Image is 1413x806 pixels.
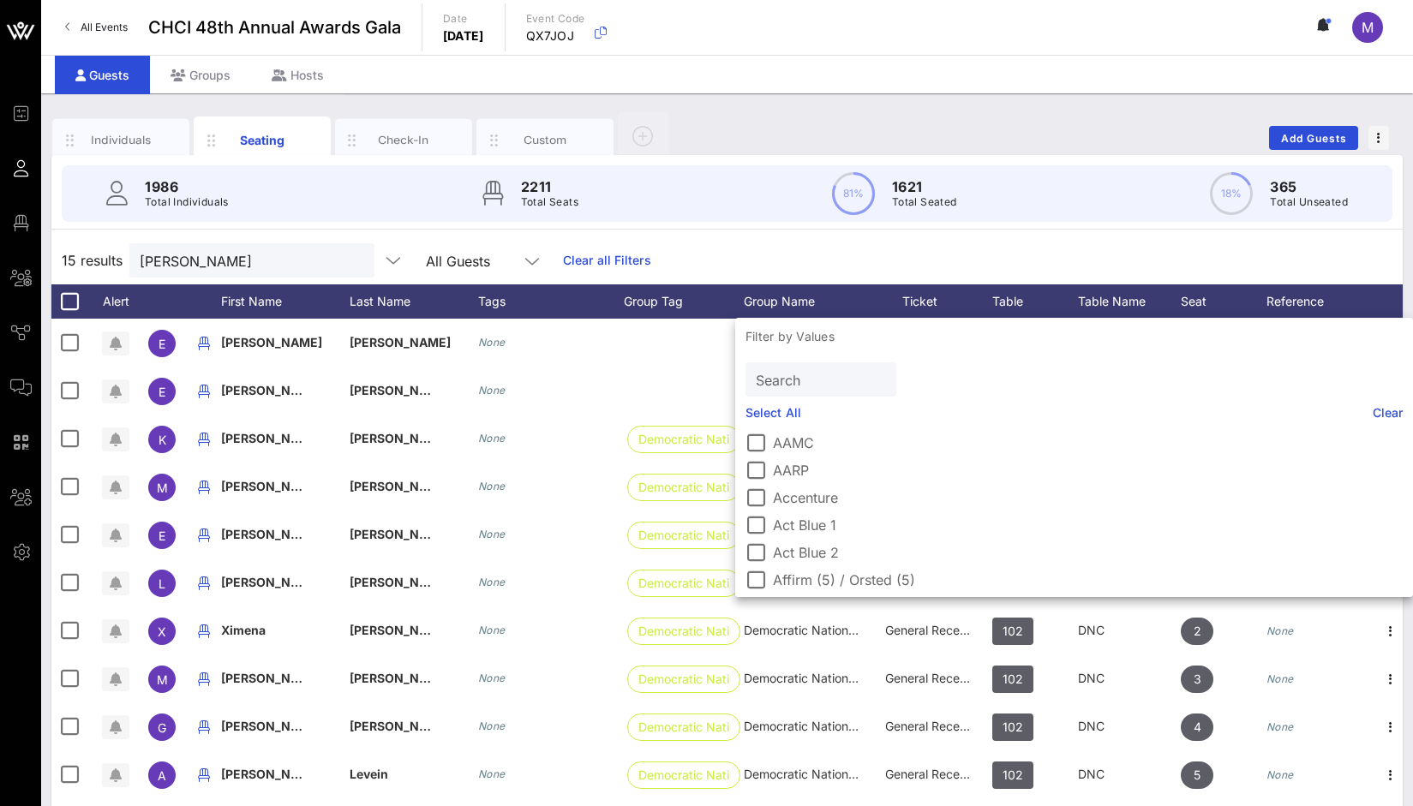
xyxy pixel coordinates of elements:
span: [PERSON_NAME] [350,671,451,685]
span: Democratic Nation… [638,475,729,500]
i: None [478,336,506,349]
a: Select All [745,403,801,422]
p: 2211 [521,176,578,197]
span: 102 [1003,713,1023,741]
a: All Events [55,14,138,41]
span: [PERSON_NAME] [350,623,451,637]
div: Group Tag [624,284,744,319]
span: General Reception [885,767,988,781]
div: Seating [225,131,301,149]
div: All Guests [416,243,553,278]
span: Democratic Nation… [638,522,729,548]
div: DNC [1078,654,1181,702]
span: [PERSON_NAME] [350,431,451,445]
span: [PERSON_NAME] [350,527,451,541]
div: All Guests [426,254,490,269]
i: None [1266,672,1294,685]
div: DNC [1078,702,1181,750]
label: AARP [773,462,1403,479]
span: 102 [1003,666,1023,693]
span: [PERSON_NAME] [221,335,322,349]
span: Democratic Nation… [638,427,729,452]
span: [PERSON_NAME] [350,575,451,589]
span: [PERSON_NAME] [221,527,322,541]
span: General Reception [885,623,988,637]
span: Ximena [221,623,266,637]
div: Group Name [744,284,864,319]
span: [PERSON_NAME] [221,671,322,685]
div: M [1352,12,1383,43]
span: G [158,720,166,735]
div: Ticket [864,284,992,319]
span: M [157,672,168,687]
div: DNC [1078,750,1181,798]
div: Seat [1181,284,1266,319]
label: Affirm (5) / Orsted (5) [773,571,1403,588]
span: Add Guests [1280,132,1348,145]
i: None [1266,768,1294,781]
p: Event Code [526,10,585,27]
div: Tags [478,284,624,319]
i: None [478,576,506,588]
i: None [478,719,506,732]
button: Add Guests [1269,126,1358,150]
span: Democratic National Committee [744,623,922,637]
div: Alert [94,284,137,319]
span: 3 [1194,666,1201,693]
i: None [1266,624,1294,637]
p: QX7JOJ [526,27,585,45]
div: Check-In [366,132,442,148]
p: 1621 [892,176,957,197]
i: None [1266,720,1294,733]
span: CHCI 48th Annual Awards Gala [148,15,401,40]
span: E [159,385,165,399]
i: None [478,432,506,445]
p: Date [443,10,484,27]
label: AAMC [773,434,1403,451]
span: [PERSON_NAME] [221,575,322,589]
span: General Reception [885,671,988,685]
a: Clear all Filters [563,251,651,270]
i: None [478,528,506,540]
div: DNC [1078,606,1181,654]
div: Custom [507,132,584,148]
span: 102 [1003,761,1023,789]
span: Democratic National Committee [744,767,922,781]
span: [PERSON_NAME] [350,719,451,733]
span: Democratic National Committee [744,671,922,685]
div: Table Name [1078,284,1181,319]
span: A [158,768,166,783]
span: [PERSON_NAME] [350,479,451,493]
div: Reference [1266,284,1369,319]
span: All Events [81,21,128,33]
span: 102 [1003,618,1023,645]
span: X [158,624,166,639]
span: Democratic National Committee [744,719,922,733]
span: [PERSON_NAME] [221,767,322,781]
p: Total Individuals [145,194,229,211]
span: M [1362,19,1374,36]
span: [PERSON_NAME] ([PERSON_NAME]) [221,383,434,397]
span: [PERSON_NAME] [350,335,451,349]
div: Hosts [251,56,344,94]
div: Groups [150,56,251,94]
label: Act Blue 1 [773,516,1403,534]
p: [DATE] [443,27,484,45]
span: 15 results [62,250,123,271]
div: Individuals [83,132,159,148]
span: K [159,433,166,447]
div: Table [992,284,1078,319]
span: 5 [1194,761,1200,789]
label: Act Blue 2 [773,544,1403,561]
div: First Name [221,284,350,319]
span: Democratic Nation… [638,762,729,788]
span: Democratic Nation… [638,714,729,740]
span: [PERSON_NAME] [221,719,322,733]
span: E [159,337,165,351]
p: Filter by Values [735,318,1413,355]
i: None [478,480,506,493]
span: [PERSON_NAME] [350,383,451,397]
span: 2 [1194,618,1201,645]
label: Accenture [773,489,1403,506]
i: None [478,767,506,780]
